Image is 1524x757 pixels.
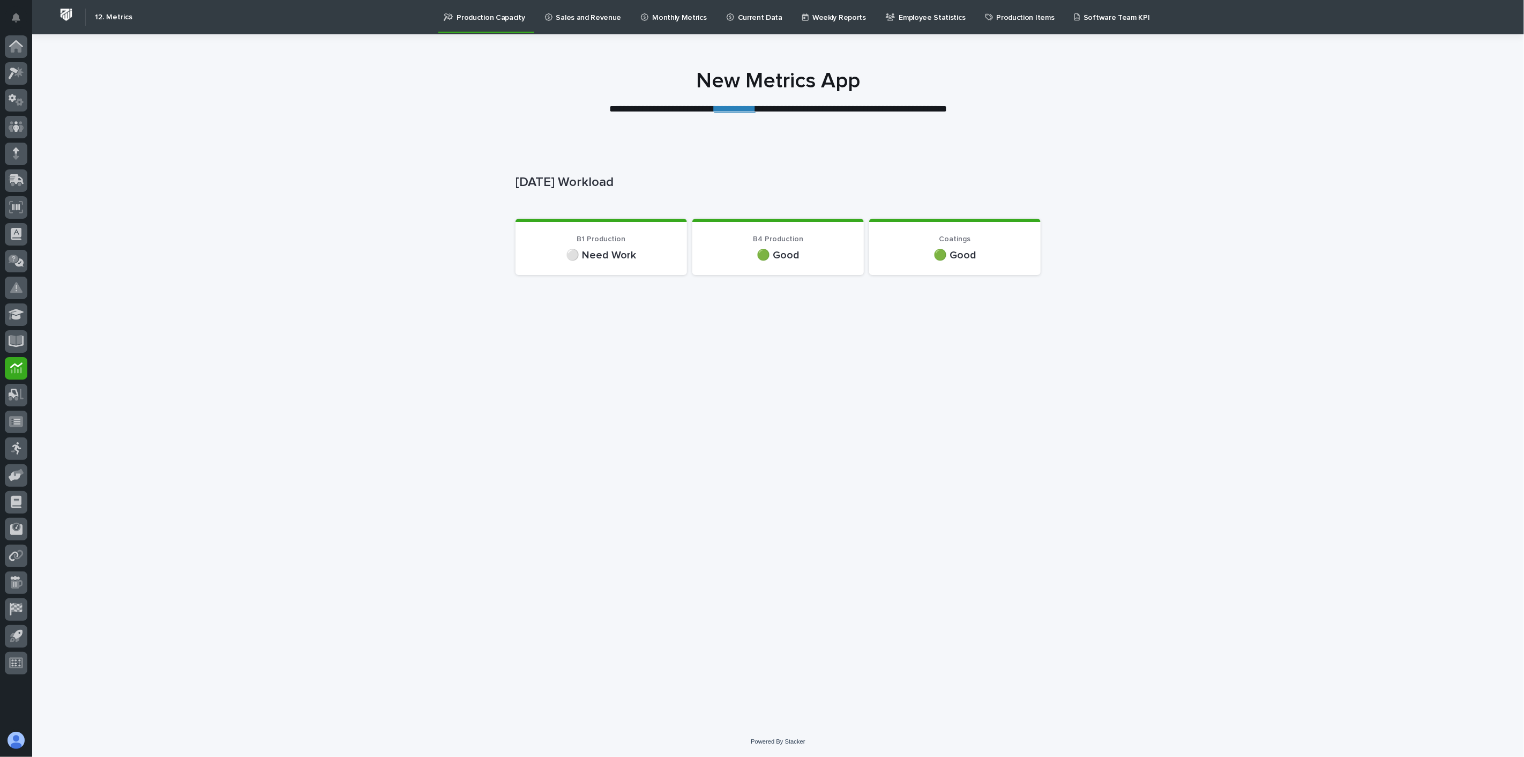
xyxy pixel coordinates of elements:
[95,13,132,22] h2: 12. Metrics
[516,175,1036,190] p: [DATE] Workload
[56,5,76,25] img: Workspace Logo
[751,738,805,745] a: Powered By Stacker
[528,248,674,262] p: ⚪ Need Work
[882,248,1028,262] p: 🟢 Good
[939,235,971,243] span: Coatings
[577,235,626,243] span: B1 Production
[753,235,803,243] span: B4 Production
[5,6,27,29] button: Notifications
[516,68,1041,94] h1: New Metrics App
[5,729,27,752] button: users-avatar
[13,13,27,30] div: Notifications
[705,248,851,262] p: 🟢 Good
